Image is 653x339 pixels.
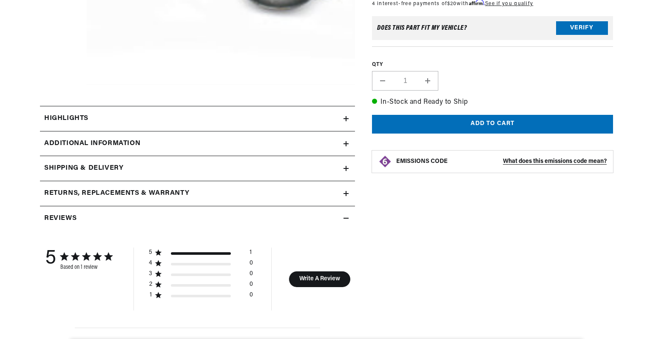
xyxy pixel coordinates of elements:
h2: Highlights [44,113,88,124]
div: 3 [149,270,153,278]
div: 5 [45,248,56,271]
p: In-Stock and Ready to Ship [372,97,613,108]
div: Does This part fit My vehicle? [377,25,467,31]
div: 1 [149,291,153,299]
div: 2 [149,281,153,288]
div: 0 [250,270,253,281]
span: $20 [447,1,457,6]
summary: Shipping & Delivery [40,156,355,181]
div: 1 star by 0 reviews [149,291,253,302]
a: See if you qualify - Learn more about Affirm Financing (opens in modal) [485,1,533,6]
summary: Highlights [40,106,355,131]
div: 4 [149,259,153,267]
summary: Reviews [40,206,355,231]
button: Add to cart [372,114,613,134]
button: Write A Review [289,271,350,287]
strong: What does this emissions code mean? [503,158,607,165]
summary: Returns, Replacements & Warranty [40,181,355,206]
div: 0 [250,259,253,270]
div: 5 [149,249,153,256]
div: 0 [250,281,253,291]
img: Emissions code [378,155,392,168]
h2: Reviews [44,213,77,224]
button: EMISSIONS CODEWhat does this emissions code mean? [396,158,607,165]
div: 0 [250,291,253,302]
h2: Returns, Replacements & Warranty [44,188,189,199]
div: 4 star by 0 reviews [149,259,253,270]
div: 5 star by 1 reviews [149,249,253,259]
div: 1 [250,249,252,259]
div: Based on 1 review [60,264,112,271]
strong: EMISSIONS CODE [396,158,448,165]
div: 2 star by 0 reviews [149,281,253,291]
label: QTY [372,61,613,68]
button: Verify [556,21,608,35]
div: 3 star by 0 reviews [149,270,253,281]
h2: Shipping & Delivery [44,163,123,174]
summary: Additional Information [40,131,355,156]
h2: Additional Information [44,138,140,149]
